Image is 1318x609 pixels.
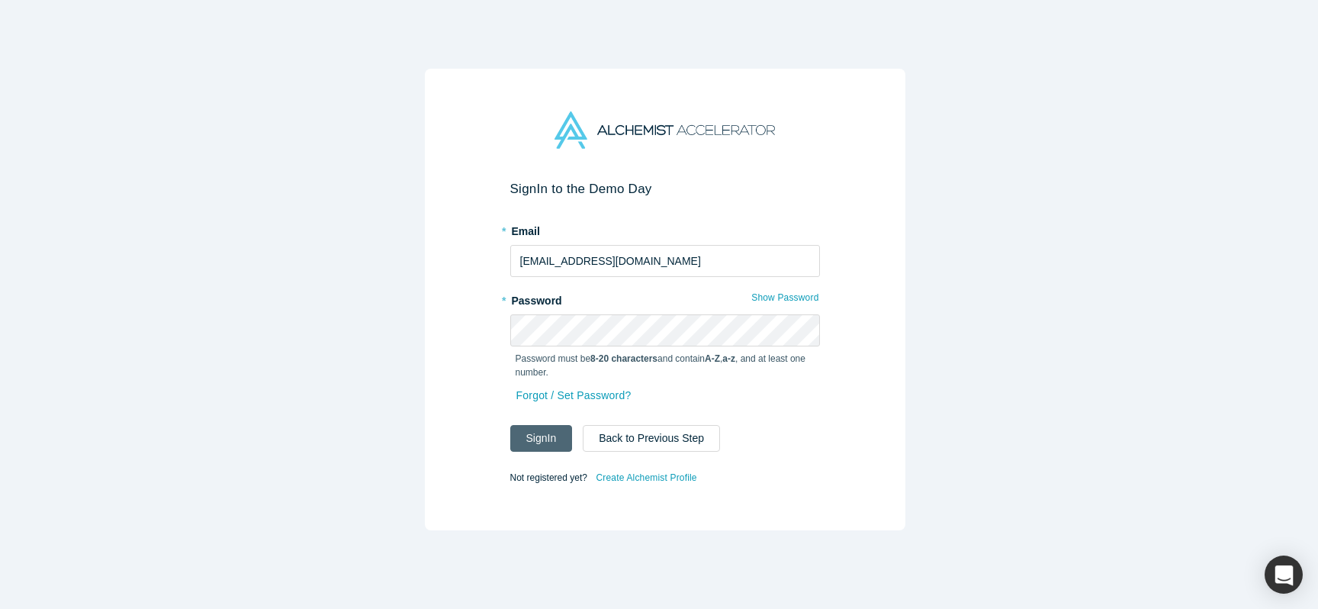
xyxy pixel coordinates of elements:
[516,382,632,409] a: Forgot / Set Password?
[555,111,774,149] img: Alchemist Accelerator Logo
[590,353,657,364] strong: 8-20 characters
[751,288,819,308] button: Show Password
[516,352,815,379] p: Password must be and contain , , and at least one number.
[722,353,735,364] strong: a-z
[510,181,820,197] h2: Sign In to the Demo Day
[705,353,720,364] strong: A-Z
[510,472,587,483] span: Not registered yet?
[510,425,573,452] button: SignIn
[583,425,720,452] button: Back to Previous Step
[595,468,697,488] a: Create Alchemist Profile
[510,218,820,240] label: Email
[510,288,820,309] label: Password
